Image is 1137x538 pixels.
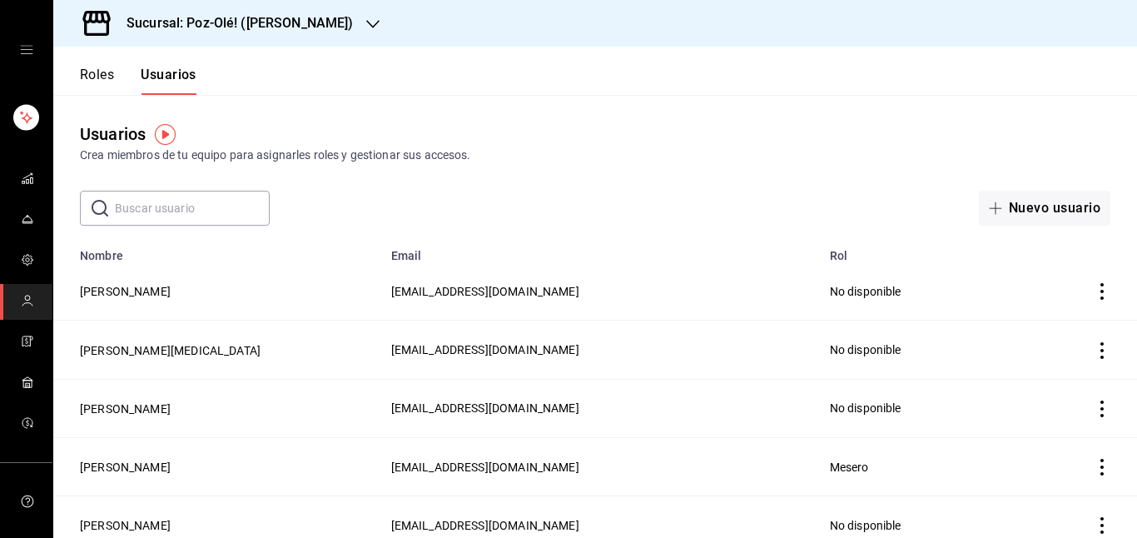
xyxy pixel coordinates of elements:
[391,401,579,415] span: [EMAIL_ADDRESS][DOMAIN_NAME]
[53,239,381,262] th: Nombre
[141,67,196,95] button: Usuarios
[381,239,820,262] th: Email
[820,379,1047,437] td: No disponible
[80,67,196,95] div: navigation tabs
[1094,342,1110,359] button: actions
[80,401,171,417] button: [PERSON_NAME]
[830,461,869,474] span: Mesero
[391,519,579,532] span: [EMAIL_ADDRESS][DOMAIN_NAME]
[80,517,171,534] button: [PERSON_NAME]
[113,13,353,33] h3: Sucursal: Poz-Olé! ([PERSON_NAME])
[80,67,114,95] button: Roles
[1094,401,1110,417] button: actions
[80,147,1110,164] div: Crea miembros de tu equipo para asignarles roles y gestionar sus accesos.
[1094,517,1110,534] button: actions
[80,122,146,147] div: Usuarios
[80,459,171,476] button: [PERSON_NAME]
[391,343,579,356] span: [EMAIL_ADDRESS][DOMAIN_NAME]
[20,43,33,57] button: open drawer
[80,342,261,359] button: [PERSON_NAME][MEDICAL_DATA]
[1094,459,1110,476] button: actions
[80,283,171,300] button: [PERSON_NAME]
[115,192,270,225] input: Buscar usuario
[820,262,1047,321] td: No disponible
[155,124,176,145] img: Tooltip marker
[1094,283,1110,300] button: actions
[391,461,579,474] span: [EMAIL_ADDRESS][DOMAIN_NAME]
[820,321,1047,379] td: No disponible
[820,239,1047,262] th: Rol
[391,285,579,298] span: [EMAIL_ADDRESS][DOMAIN_NAME]
[979,191,1110,226] button: Nuevo usuario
